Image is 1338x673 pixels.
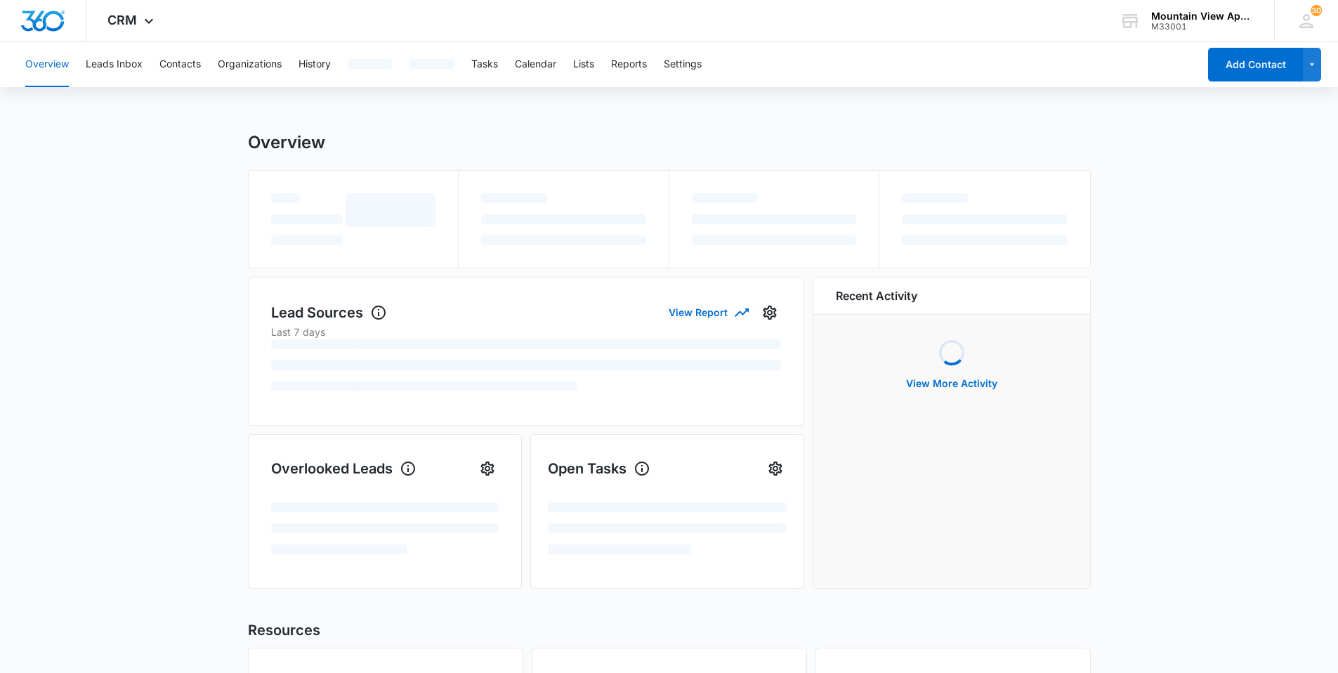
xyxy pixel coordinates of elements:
button: Organizations [218,42,282,87]
button: Reports [611,42,647,87]
div: account id [1151,22,1254,32]
button: Leads Inbox [86,42,143,87]
button: Settings [664,42,702,87]
button: Overview [25,42,69,87]
button: Settings [476,457,499,480]
button: Lists [573,42,594,87]
h1: Overlooked Leads [271,458,417,479]
button: Add Contact [1208,48,1303,81]
button: View More Activity [892,367,1011,400]
span: 30 [1311,5,1322,16]
h1: Lead Sources [271,302,387,323]
button: Contacts [159,42,201,87]
h1: Overview [248,132,325,153]
button: Settings [764,457,787,480]
h1: Open Tasks [548,458,650,479]
div: account name [1151,11,1254,22]
p: Last 7 days [271,325,781,339]
button: History [299,42,331,87]
button: View Report [669,300,747,325]
h2: Resources [248,620,1091,641]
button: Tasks [471,42,498,87]
h6: Recent Activity [836,287,917,304]
button: Settings [759,301,781,324]
div: notifications count [1311,5,1322,16]
button: Calendar [515,42,556,87]
span: CRM [107,13,137,27]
